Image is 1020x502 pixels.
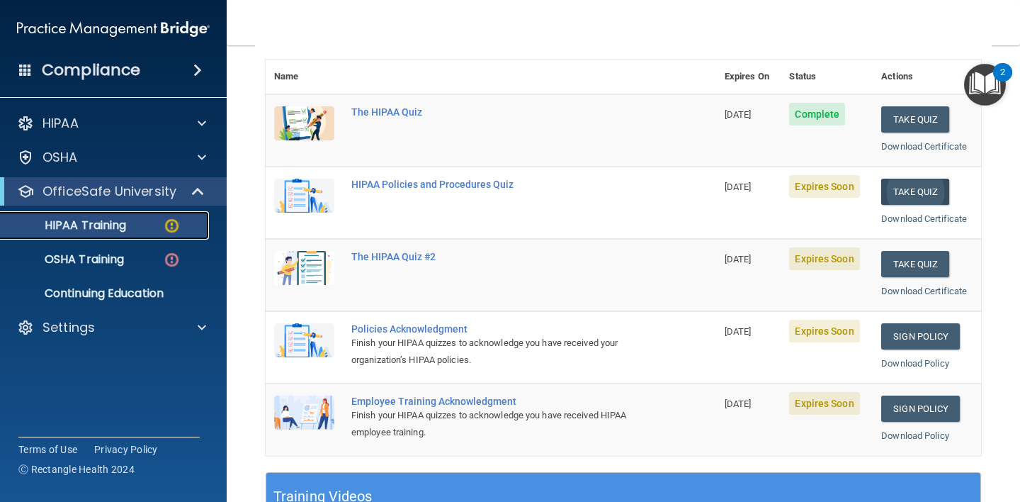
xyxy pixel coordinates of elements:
button: Take Quiz [881,179,949,205]
a: OfficeSafe University [17,183,205,200]
button: Take Quiz [881,106,949,133]
a: Sign Policy [881,396,960,422]
p: Continuing Education [9,286,203,301]
a: HIPAA [17,115,206,132]
div: HIPAA Policies and Procedures Quiz [351,179,645,190]
th: Status [781,60,873,94]
button: Take Quiz [881,251,949,277]
span: [DATE] [725,182,752,192]
a: Download Certificate [881,286,967,296]
img: danger-circle.6113f641.png [163,251,181,269]
th: Actions [873,60,981,94]
p: OfficeSafe University [42,183,176,200]
p: HIPAA [42,115,79,132]
span: [DATE] [725,326,752,337]
img: warning-circle.0cc9ac19.png [163,217,181,235]
span: Ⓒ Rectangle Health 2024 [18,462,135,476]
span: Expires Soon [789,392,859,415]
p: Settings [42,319,95,336]
a: Download Certificate [881,141,967,152]
div: Policies Acknowledgment [351,323,645,335]
img: PMB logo [17,15,210,43]
th: Name [266,60,343,94]
p: HIPAA Training [9,218,126,233]
a: Settings [17,319,206,336]
div: The HIPAA Quiz #2 [351,251,645,262]
p: OSHA [42,149,78,166]
iframe: Drift Widget Chat Controller [949,427,1003,481]
span: Complete [789,103,845,125]
a: Download Policy [881,430,949,441]
span: Expires Soon [789,175,859,198]
div: 2 [1000,72,1005,91]
div: Finish your HIPAA quizzes to acknowledge you have received your organization’s HIPAA policies. [351,335,645,369]
button: Open Resource Center, 2 new notifications [964,64,1006,106]
a: Download Certificate [881,213,967,224]
span: [DATE] [725,398,752,409]
th: Expires On [716,60,781,94]
span: [DATE] [725,254,752,264]
div: Finish your HIPAA quizzes to acknowledge you have received HIPAA employee training. [351,407,645,441]
div: The HIPAA Quiz [351,106,645,118]
a: Download Policy [881,358,949,369]
h4: Compliance [42,60,140,80]
span: [DATE] [725,109,752,120]
div: Employee Training Acknowledgment [351,396,645,407]
a: OSHA [17,149,206,166]
span: Expires Soon [789,247,859,270]
a: Sign Policy [881,323,960,350]
span: Expires Soon [789,320,859,342]
a: Terms of Use [18,442,77,457]
a: Privacy Policy [94,442,158,457]
p: OSHA Training [9,252,124,267]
